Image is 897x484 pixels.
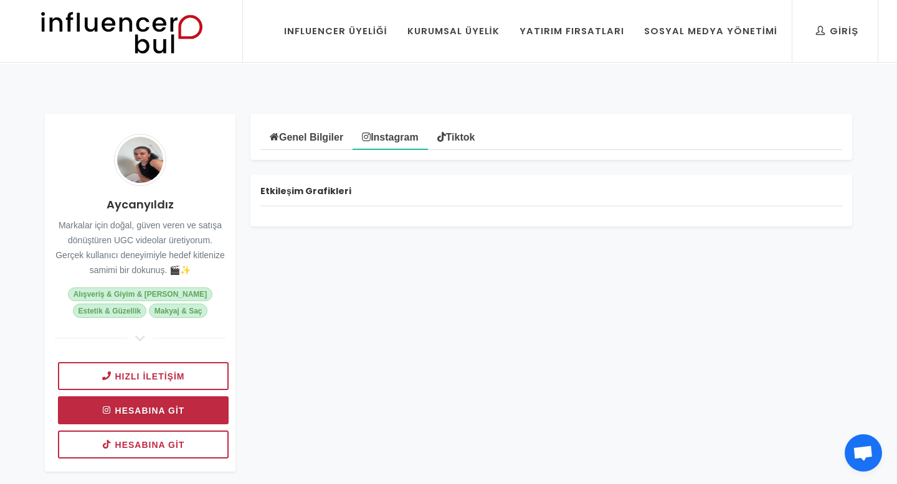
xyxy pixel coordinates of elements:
div: Yatırım Fırsatları [520,24,624,38]
div: Giriş [816,24,858,38]
div: Kurumsal Üyelik [407,24,500,38]
a: Hesabına git [58,430,229,458]
img: Avatar [114,134,166,186]
span: Makyaj & Saç [149,304,207,317]
div: Açık sohbet [845,434,882,472]
a: Genel Bilgiler [260,124,353,149]
div: Influencer Üyeliği [284,24,387,38]
h4: Aycanyıldız [55,196,225,213]
a: Instagram [353,123,427,150]
button: Hızlı İletişim [58,362,229,390]
span: Estetik & Güzellik [73,304,146,317]
small: Markalar için doğal, güven veren ve satışa dönüştüren UGC videolar üretiyorum. Gerçek kullanıcı d... [55,220,225,275]
div: Sosyal Medya Yönetimi [644,24,777,38]
a: Tiktok [428,124,485,149]
span: Alışveriş & Giyim & [PERSON_NAME] [68,287,212,301]
a: Hesabına git [58,396,229,424]
h5: Etkileşim Grafikleri [260,185,842,207]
